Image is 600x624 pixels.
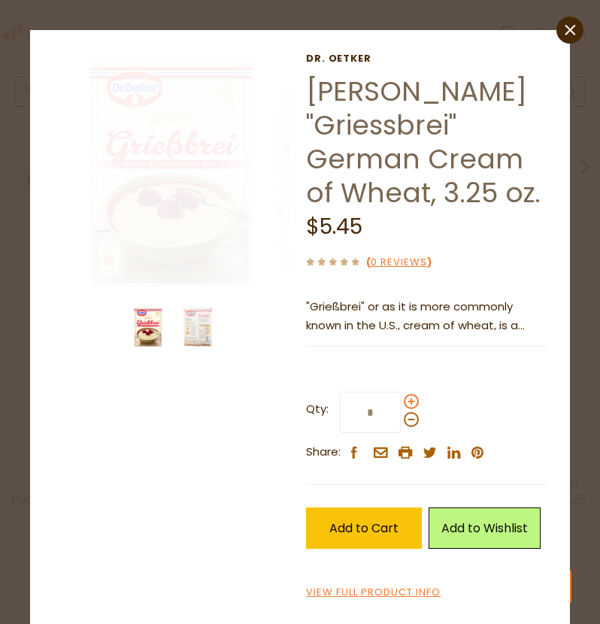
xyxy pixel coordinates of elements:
p: Add fresh berries for extra flavor and texture. Made from the finest ingredients by [PERSON_NAME]... [306,298,547,335]
strong: Qty: [306,400,329,419]
span: "Grießbrei" or as it is more commonly known in the U.S., cream of wheat, is a popular German swee... [306,298,525,371]
a: [PERSON_NAME] "Griessbrei" German Cream of Wheat, 3.25 oz. [306,72,541,212]
a: 0 Reviews [371,255,427,271]
img: Dr. Oetker Grießbrei German Cream of Wheat Instructions [289,53,526,289]
span: Add to Cart [329,519,398,537]
button: Add to Cart [306,507,422,549]
span: Share: [306,443,341,462]
img: Dr. Oetker Grießbrei German Cream of Wheat Instructions [177,307,218,347]
a: Add to Wishlist [429,507,541,549]
span: ( ) [366,255,432,269]
span: $5.45 [306,212,362,241]
input: Qty: [339,392,401,433]
img: Dr. Oetker Grießbrei German Cream of Wheat [128,307,168,347]
img: Dr. Oetker Grießbrei German Cream of Wheat [53,53,289,289]
a: Dr. Oetker [306,53,547,65]
a: View Full Product Info [306,585,441,601]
